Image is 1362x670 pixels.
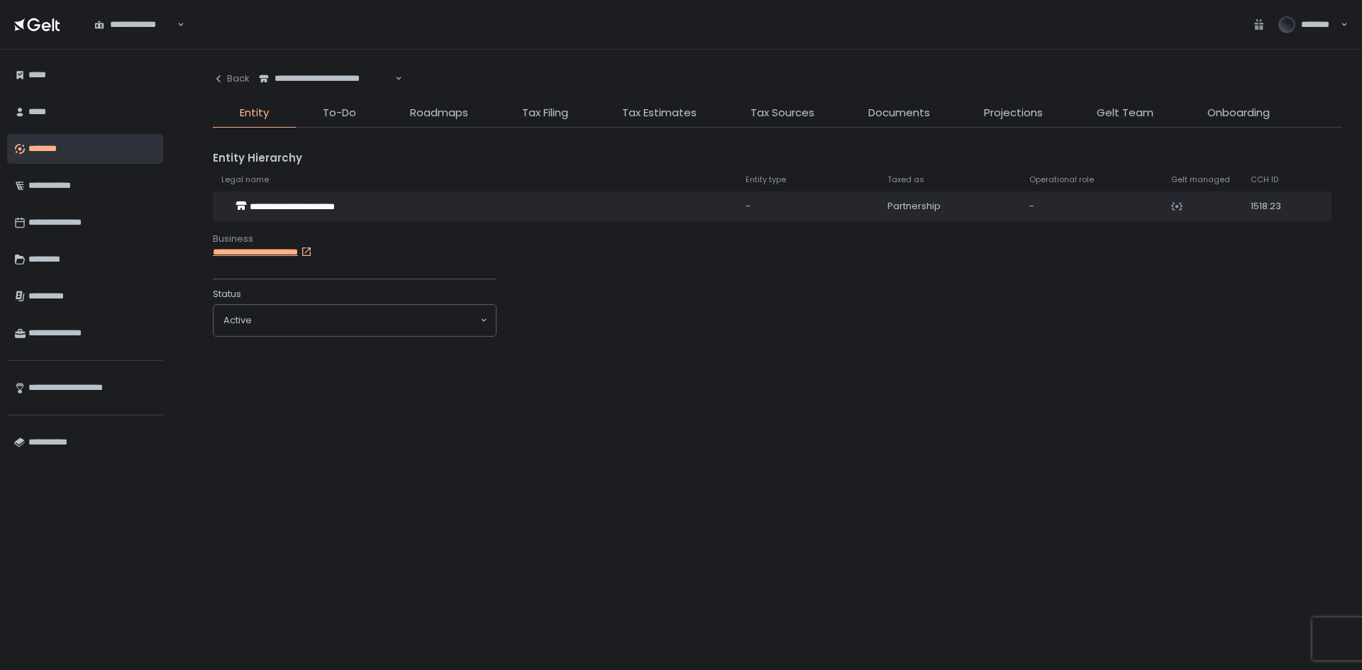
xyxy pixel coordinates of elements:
[1251,174,1278,185] span: CCH ID
[746,200,870,213] div: -
[85,10,184,40] div: Search for option
[213,150,1342,167] div: Entity Hierarchy
[240,105,269,121] span: Entity
[1029,200,1154,213] div: -
[250,64,402,94] div: Search for option
[213,233,1342,245] div: Business
[622,105,697,121] span: Tax Estimates
[214,305,496,336] div: Search for option
[746,174,786,185] span: Entity type
[1097,105,1153,121] span: Gelt Team
[887,174,924,185] span: Taxed as
[213,72,250,85] div: Back
[252,313,479,328] input: Search for option
[984,105,1043,121] span: Projections
[1029,174,1094,185] span: Operational role
[393,72,394,86] input: Search for option
[213,288,241,301] span: Status
[1251,200,1295,213] div: 1518.23
[213,64,250,94] button: Back
[522,105,568,121] span: Tax Filing
[868,105,930,121] span: Documents
[887,200,1012,213] div: Partnership
[1207,105,1270,121] span: Onboarding
[323,105,356,121] span: To-Do
[1171,174,1230,185] span: Gelt managed
[410,105,468,121] span: Roadmaps
[221,174,269,185] span: Legal name
[175,18,176,32] input: Search for option
[751,105,814,121] span: Tax Sources
[223,314,252,327] span: active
